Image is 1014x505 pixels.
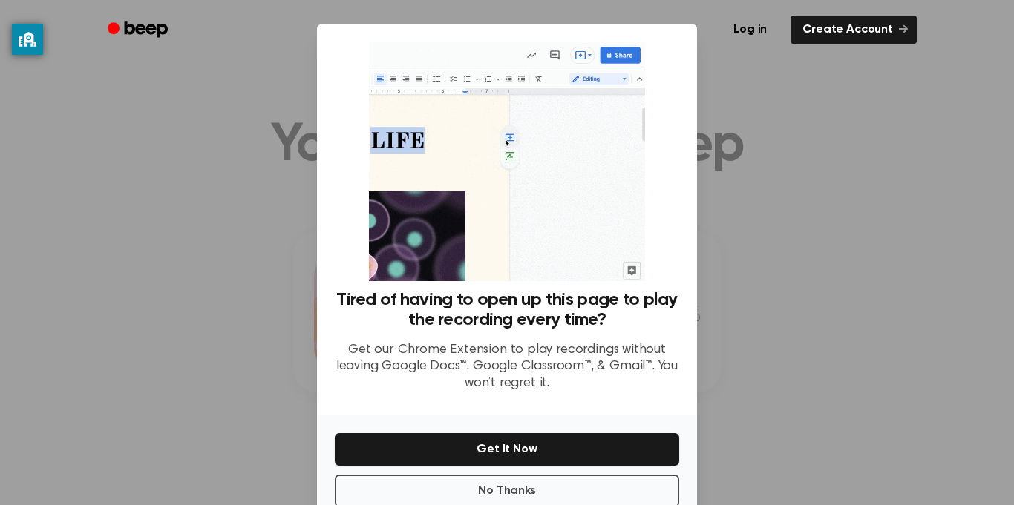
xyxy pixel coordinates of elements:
img: Beep extension in action [369,42,644,281]
a: Beep [97,16,181,44]
h3: Tired of having to open up this page to play the recording every time? [335,290,679,330]
a: Create Account [791,16,917,44]
p: Get our Chrome Extension to play recordings without leaving Google Docs™, Google Classroom™, & Gm... [335,342,679,392]
button: privacy banner [12,24,43,55]
a: Log in [719,13,782,47]
button: Get It Now [335,433,679,466]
